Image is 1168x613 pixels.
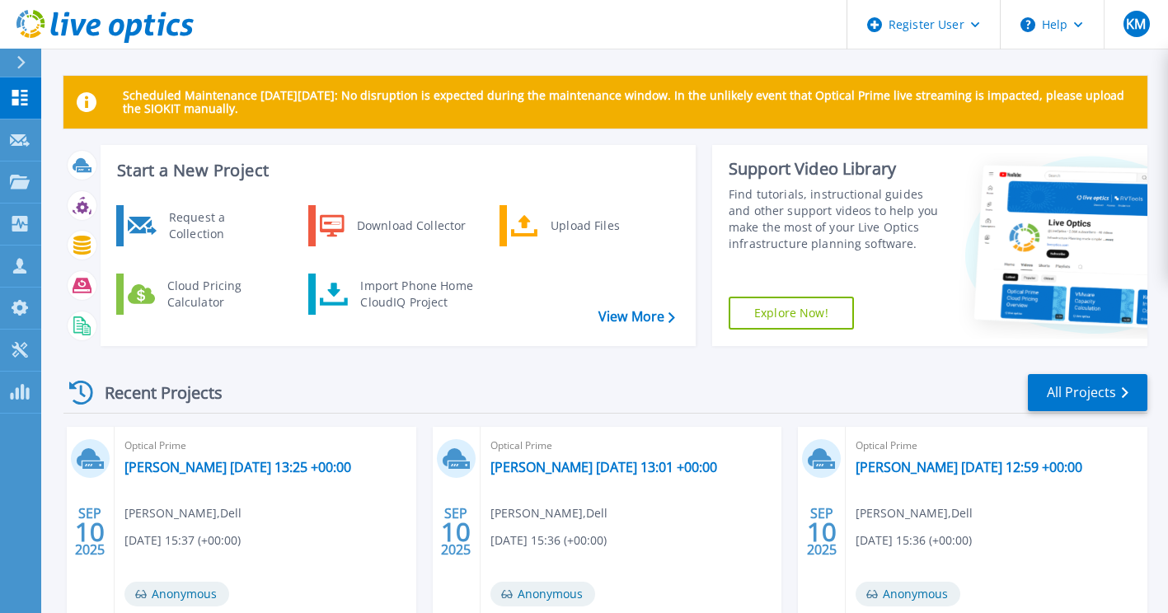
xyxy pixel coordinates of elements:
span: 10 [807,525,837,539]
a: [PERSON_NAME] [DATE] 13:25 +00:00 [124,459,351,475]
span: [DATE] 15:36 (+00:00) [490,531,607,550]
a: View More [598,309,675,325]
div: Support Video Library [729,158,945,180]
a: All Projects [1028,374,1147,411]
a: Download Collector [308,205,477,246]
span: 10 [441,525,471,539]
div: Request a Collection [161,209,281,242]
a: Request a Collection [116,205,285,246]
span: [PERSON_NAME] , Dell [490,504,607,522]
div: SEP 2025 [440,502,471,562]
div: SEP 2025 [74,502,106,562]
div: Import Phone Home CloudIQ Project [352,278,481,311]
a: Upload Files [500,205,668,246]
span: KM [1126,17,1146,30]
span: [DATE] 15:36 (+00:00) [856,531,972,550]
span: Anonymous [856,582,960,606]
span: Optical Prime [490,437,772,455]
span: 10 [75,525,105,539]
span: Optical Prime [856,437,1138,455]
span: Optical Prime [124,437,406,455]
div: SEP 2025 [806,502,837,562]
span: [PERSON_NAME] , Dell [856,504,973,522]
h3: Start a New Project [117,161,674,180]
p: Scheduled Maintenance [DATE][DATE]: No disruption is expected during the maintenance window. In t... [123,89,1134,115]
div: Recent Projects [63,372,245,413]
a: [PERSON_NAME] [DATE] 13:01 +00:00 [490,459,717,475]
span: Anonymous [490,582,595,606]
div: Cloud Pricing Calculator [159,278,281,311]
a: Cloud Pricing Calculator [116,274,285,315]
span: Anonymous [124,582,229,606]
a: [PERSON_NAME] [DATE] 12:59 +00:00 [856,459,1082,475]
span: [PERSON_NAME] , Dell [124,504,242,522]
div: Upload Files [542,209,664,242]
a: Explore Now! [729,297,854,330]
div: Find tutorials, instructional guides and other support videos to help you make the most of your L... [729,186,945,252]
span: [DATE] 15:37 (+00:00) [124,531,241,550]
div: Download Collector [349,209,473,242]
